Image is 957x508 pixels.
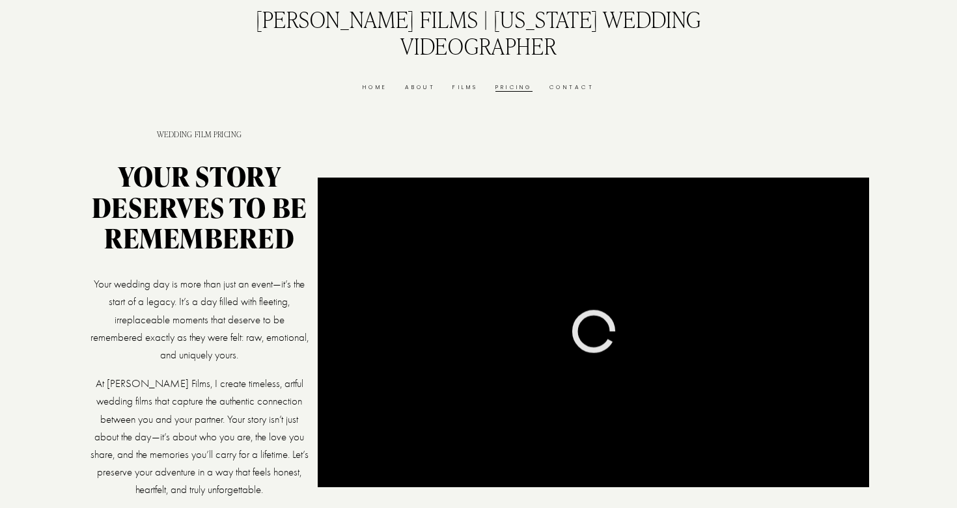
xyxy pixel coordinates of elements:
h1: Wedding Film pricing [88,129,311,139]
a: Contact [549,83,594,92]
a: Home [363,83,387,92]
p: At [PERSON_NAME] Films, I create timeless, artful wedding films that capture the authentic connec... [88,375,311,498]
strong: Your Story Deserves to Be Remembered [92,158,312,256]
p: Your wedding day is more than just an event—it’s the start of a legacy. It’s a day filled with fl... [88,275,311,364]
a: Films [452,83,478,92]
a: [PERSON_NAME] Films | [US_STATE] Wedding Videographer [256,4,702,60]
a: About [405,83,436,92]
a: Pricing [495,83,533,92]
